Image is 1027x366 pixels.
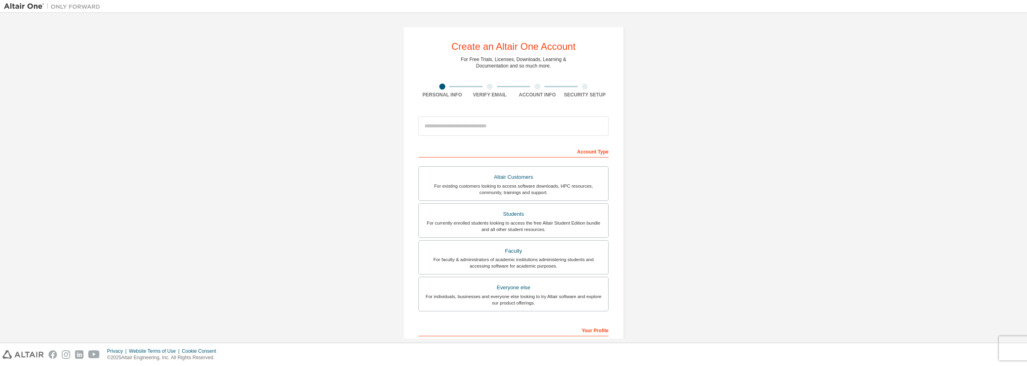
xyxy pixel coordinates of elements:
[561,92,609,98] div: Security Setup
[424,183,603,196] div: For existing customers looking to access software downloads, HPC resources, community, trainings ...
[513,92,561,98] div: Account Info
[418,145,609,157] div: Account Type
[424,220,603,233] div: For currently enrolled students looking to access the free Altair Student Edition bundle and all ...
[424,172,603,183] div: Altair Customers
[2,350,44,359] img: altair_logo.svg
[451,42,576,51] div: Create an Altair One Account
[129,348,182,354] div: Website Terms of Use
[424,256,603,269] div: For faculty & administrators of academic institutions administering students and accessing softwa...
[107,348,129,354] div: Privacy
[62,350,70,359] img: instagram.svg
[461,56,566,69] div: For Free Trials, Licenses, Downloads, Learning & Documentation and so much more.
[418,323,609,336] div: Your Profile
[418,92,466,98] div: Personal Info
[466,92,514,98] div: Verify Email
[424,282,603,293] div: Everyone else
[182,348,221,354] div: Cookie Consent
[424,209,603,220] div: Students
[107,354,221,361] p: © 2025 Altair Engineering, Inc. All Rights Reserved.
[4,2,104,10] img: Altair One
[49,350,57,359] img: facebook.svg
[424,245,603,257] div: Faculty
[75,350,83,359] img: linkedin.svg
[88,350,100,359] img: youtube.svg
[424,293,603,306] div: For individuals, businesses and everyone else looking to try Altair software and explore our prod...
